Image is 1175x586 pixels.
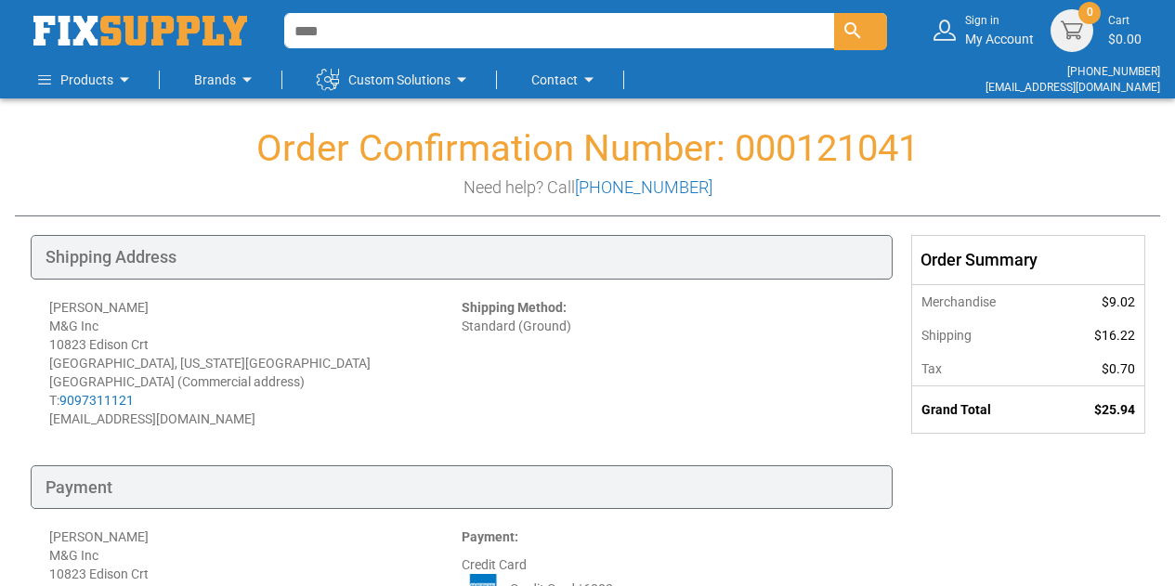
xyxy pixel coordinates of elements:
span: $16.22 [1094,328,1135,343]
div: My Account [965,13,1034,47]
a: Contact [531,61,600,98]
strong: Grand Total [921,402,991,417]
span: $25.94 [1094,402,1135,417]
span: 0 [1087,5,1093,20]
span: $0.70 [1102,361,1135,376]
div: Order Summary [912,236,1144,284]
small: Cart [1108,13,1142,29]
a: 9097311121 [59,393,134,408]
div: Payment [31,465,893,510]
h3: Need help? Call [15,178,1160,197]
a: Products [38,61,136,98]
strong: Shipping Method: [462,300,567,315]
th: Merchandise [912,284,1053,319]
div: Standard (Ground) [462,298,874,428]
th: Shipping [912,319,1053,352]
span: $9.02 [1102,294,1135,309]
div: [PERSON_NAME] M&G Inc 10823 Edison Crt [GEOGRAPHIC_DATA], [US_STATE][GEOGRAPHIC_DATA] [GEOGRAPHIC... [49,298,462,428]
img: Fix Industrial Supply [33,16,247,46]
a: Brands [194,61,258,98]
h1: Order Confirmation Number: 000121041 [15,128,1160,169]
span: $0.00 [1108,32,1142,46]
a: [PHONE_NUMBER] [1067,65,1160,78]
a: [PHONE_NUMBER] [575,177,712,197]
div: Shipping Address [31,235,893,280]
small: Sign in [965,13,1034,29]
a: store logo [33,16,247,46]
a: Custom Solutions [317,61,473,98]
strong: Payment: [462,529,518,544]
a: [EMAIL_ADDRESS][DOMAIN_NAME] [986,81,1160,94]
th: Tax [912,352,1053,386]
